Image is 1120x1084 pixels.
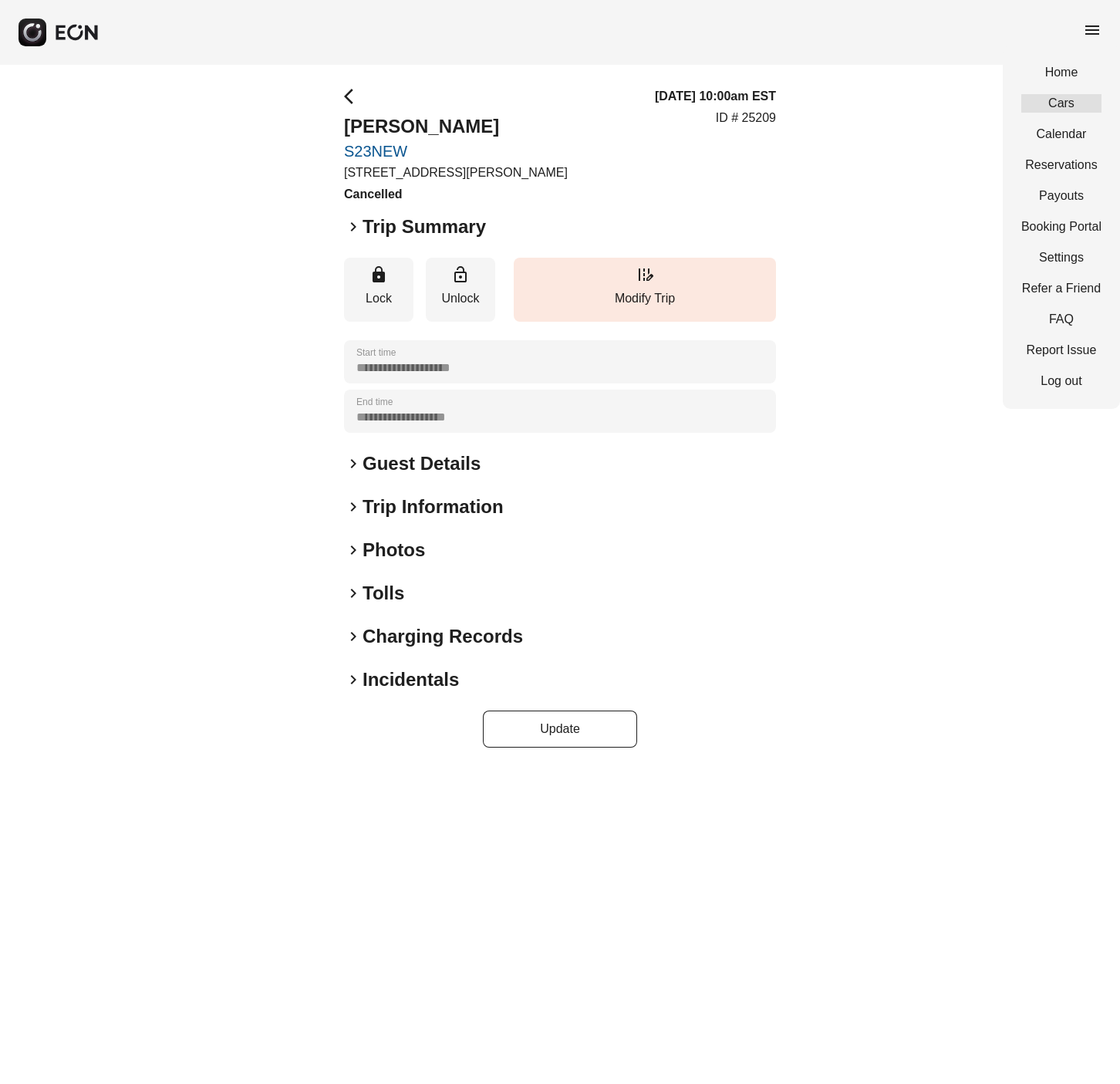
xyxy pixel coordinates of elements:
a: Settings [1021,248,1101,267]
p: Lock [352,289,406,308]
button: Modify Trip [514,258,776,322]
a: Cars [1021,94,1101,113]
span: lock_open [451,265,470,284]
p: Unlock [433,289,487,308]
h3: [DATE] 10:00am EST [655,87,776,106]
h2: Trip Summary [363,214,486,239]
h2: Guest Details [363,451,481,476]
p: ID # 25209 [716,109,776,127]
span: menu [1083,21,1101,39]
h2: Tolls [363,581,404,606]
span: arrow_back_ios [344,87,363,106]
button: Update [483,711,637,748]
span: keyboard_arrow_right [344,454,363,473]
h3: Cancelled [344,185,568,204]
h2: [PERSON_NAME] [344,114,568,139]
button: Lock [344,258,413,322]
span: keyboard_arrow_right [344,584,363,603]
h2: Charging Records [363,624,523,649]
a: Home [1021,63,1101,82]
a: FAQ [1021,310,1101,329]
span: keyboard_arrow_right [344,541,363,559]
span: keyboard_arrow_right [344,670,363,689]
h2: Incidentals [363,667,459,692]
span: edit_road [636,265,654,284]
button: Unlock [426,258,495,322]
span: lock [369,265,388,284]
a: S23NEW [344,142,568,160]
span: keyboard_arrow_right [344,218,363,236]
a: Reservations [1021,156,1101,174]
a: Refer a Friend [1021,279,1101,298]
span: keyboard_arrow_right [344,498,363,516]
a: Booking Portal [1021,218,1101,236]
a: Calendar [1021,125,1101,144]
a: Log out [1021,372,1101,390]
a: Report Issue [1021,341,1101,360]
p: [STREET_ADDRESS][PERSON_NAME] [344,164,568,182]
h2: Trip Information [363,495,504,519]
p: Modify Trip [521,289,768,308]
h2: Photos [363,538,425,562]
span: keyboard_arrow_right [344,627,363,646]
a: Payouts [1021,187,1101,205]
